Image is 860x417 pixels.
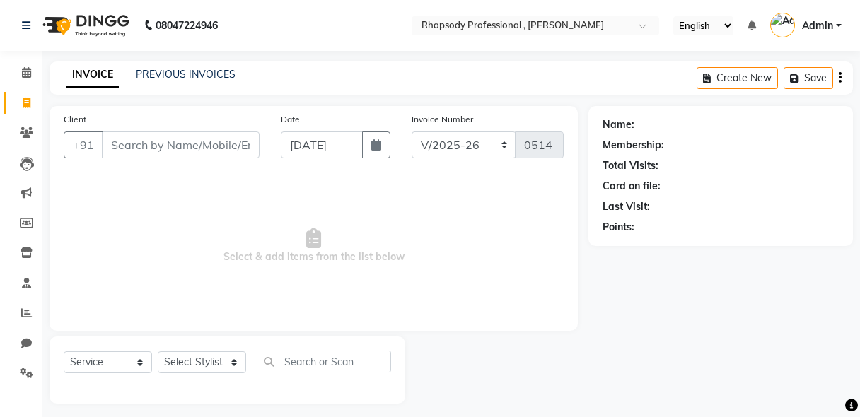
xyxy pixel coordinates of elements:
[66,62,119,88] a: INVOICE
[770,13,795,37] img: Admin
[64,113,86,126] label: Client
[603,117,634,132] div: Name:
[64,131,103,158] button: +91
[603,179,661,194] div: Card on file:
[102,131,260,158] input: Search by Name/Mobile/Email/Code
[136,68,236,81] a: PREVIOUS INVOICES
[802,18,833,33] span: Admin
[412,113,473,126] label: Invoice Number
[784,67,833,89] button: Save
[257,351,391,372] input: Search or Scan
[603,138,664,153] div: Membership:
[603,158,658,173] div: Total Visits:
[603,199,650,214] div: Last Visit:
[697,67,778,89] button: Create New
[64,175,564,317] span: Select & add items from the list below
[603,220,634,235] div: Points:
[281,113,300,126] label: Date
[36,6,133,45] img: logo
[156,6,218,45] b: 08047224946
